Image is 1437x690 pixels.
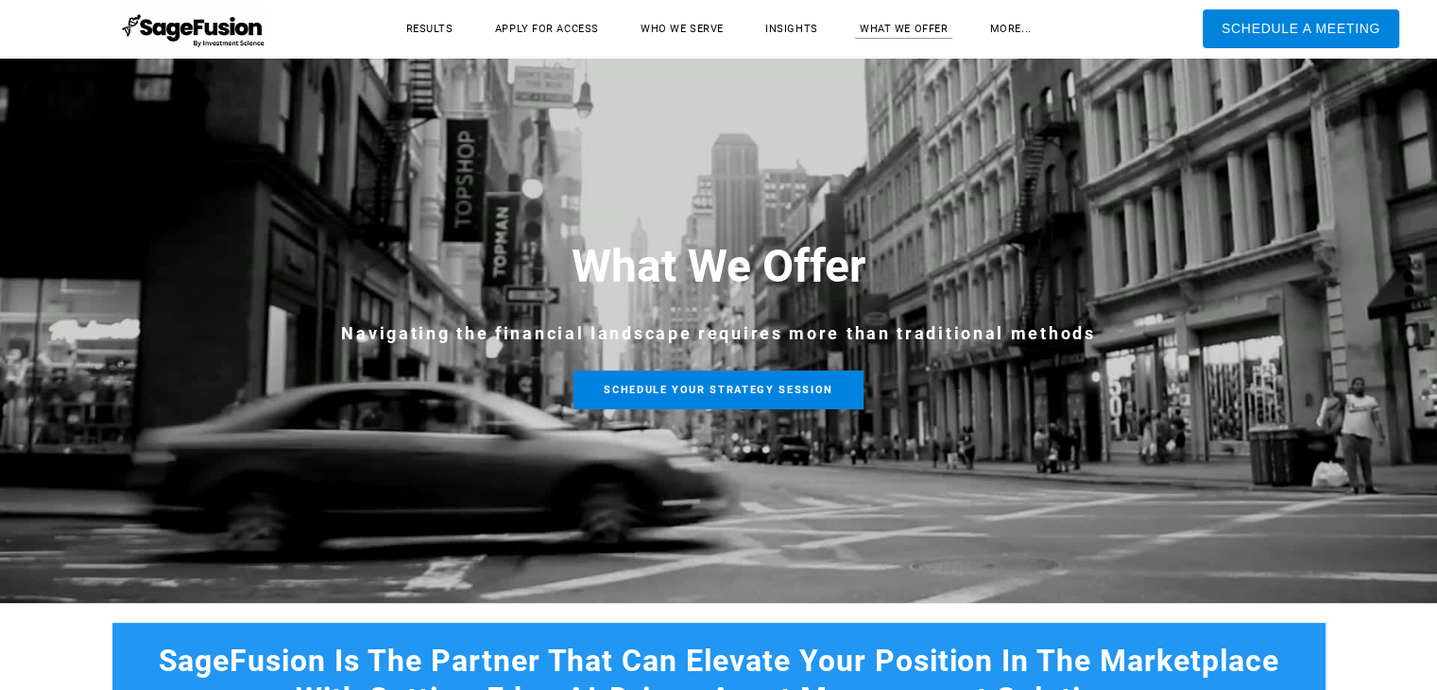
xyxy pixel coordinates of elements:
span: Navigating the financial landscape requires more than traditional methods [341,323,1095,343]
img: SageFusion | Intelligent Investment Management [118,5,270,52]
a: Schedule Your Strategy Session [573,371,864,409]
a: Schedule A Meeting [1203,9,1399,48]
a: Insights [746,14,836,43]
a: Who We Serve [622,14,743,43]
a: more... [971,14,1051,43]
a: Results [387,14,472,43]
font: What We Offer [572,239,866,293]
a: Apply for Access [476,14,618,43]
a: What We Offer [841,14,967,43]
